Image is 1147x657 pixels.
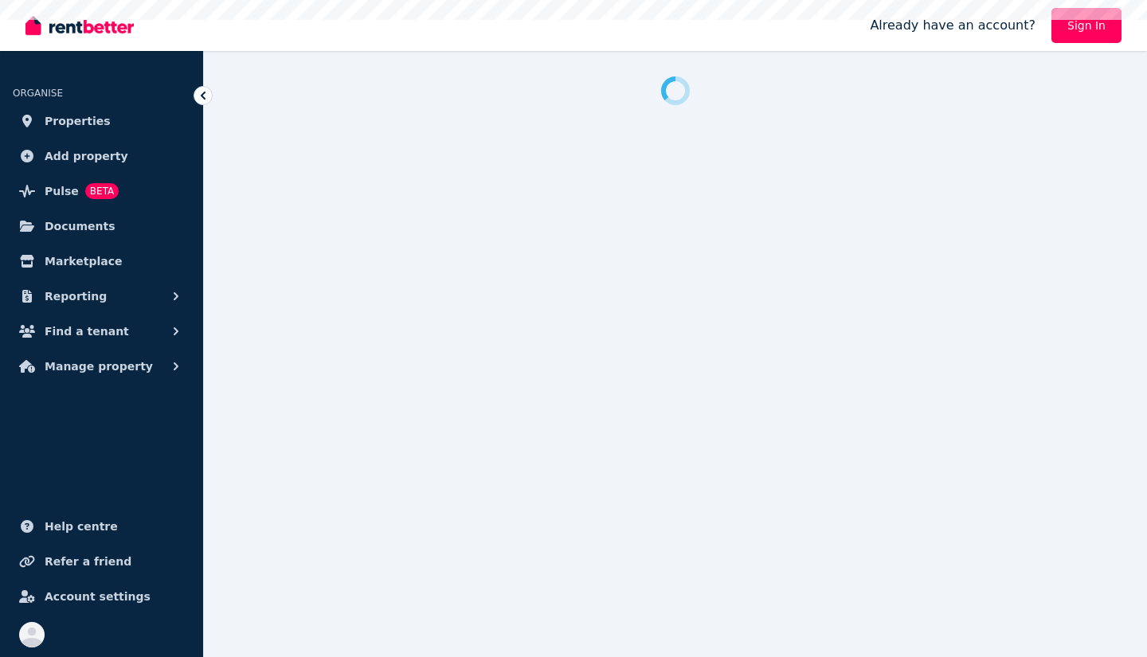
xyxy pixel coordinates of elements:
a: Help centre [13,510,190,542]
span: Reporting [45,287,107,306]
a: Properties [13,105,190,137]
span: Add property [45,147,128,166]
a: Sign In [1051,8,1122,43]
span: Account settings [45,587,151,606]
span: Help centre [45,517,118,536]
span: Documents [45,217,115,236]
span: Refer a friend [45,552,131,571]
button: Reporting [13,280,190,312]
a: Add property [13,140,190,172]
span: Properties [45,111,111,131]
a: Marketplace [13,245,190,277]
span: Find a tenant [45,322,129,341]
a: Refer a friend [13,546,190,577]
span: Pulse [45,182,79,201]
span: Already have an account? [870,16,1035,35]
a: Documents [13,210,190,242]
span: Marketplace [45,252,122,271]
span: Manage property [45,357,153,376]
button: Manage property [13,350,190,382]
button: Find a tenant [13,315,190,347]
span: ORGANISE [13,88,63,99]
a: PulseBETA [13,175,190,207]
a: Account settings [13,581,190,612]
span: BETA [85,183,119,199]
img: RentBetter [25,14,134,37]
